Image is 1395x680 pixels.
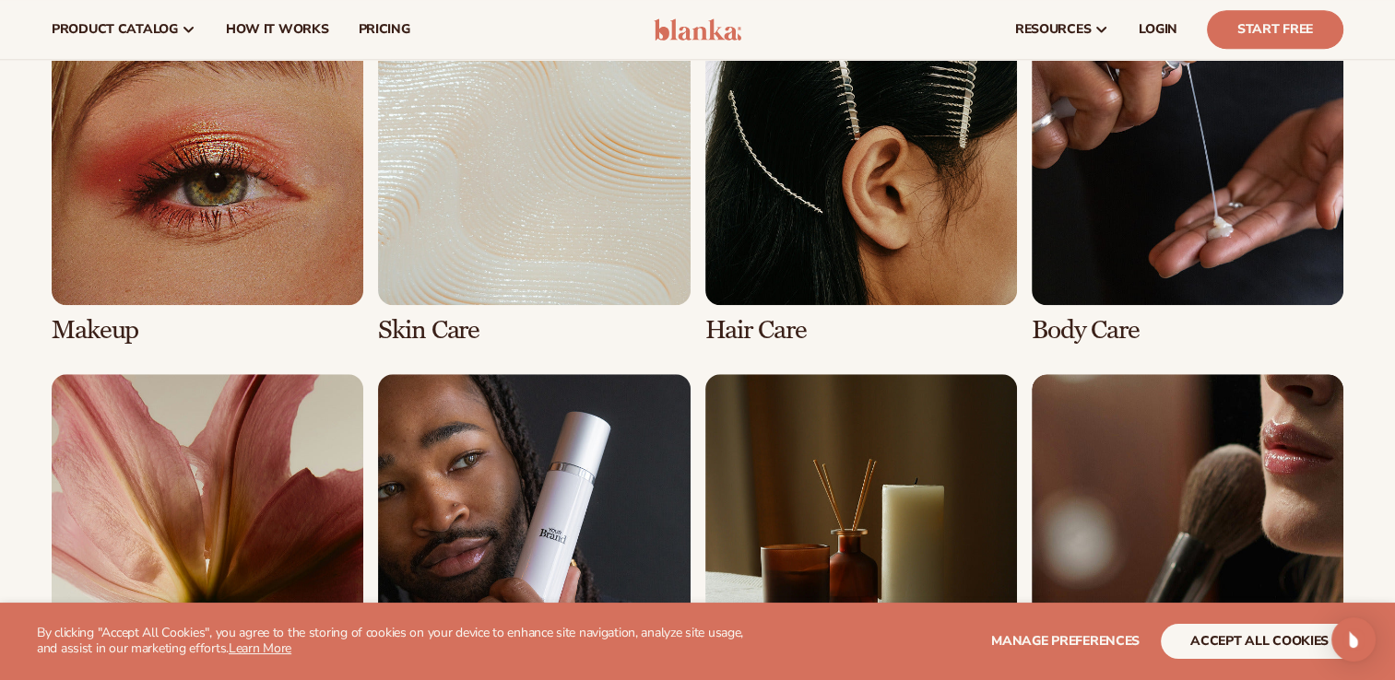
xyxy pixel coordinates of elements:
[991,632,1140,650] span: Manage preferences
[226,22,329,37] span: How It Works
[1161,624,1358,659] button: accept all cookies
[705,316,1017,345] h3: Hair Care
[229,639,291,657] a: Learn More
[1207,10,1343,49] a: Start Free
[1331,617,1376,662] div: Open Intercom Messenger
[358,22,409,37] span: pricing
[378,316,690,345] h3: Skin Care
[1032,316,1343,345] h3: Body Care
[37,626,757,657] p: By clicking "Accept All Cookies", you agree to the storing of cookies on your device to enhance s...
[52,22,178,37] span: product catalog
[991,624,1140,659] button: Manage preferences
[654,18,741,41] img: logo
[1139,22,1177,37] span: LOGIN
[52,316,363,345] h3: Makeup
[1015,22,1091,37] span: resources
